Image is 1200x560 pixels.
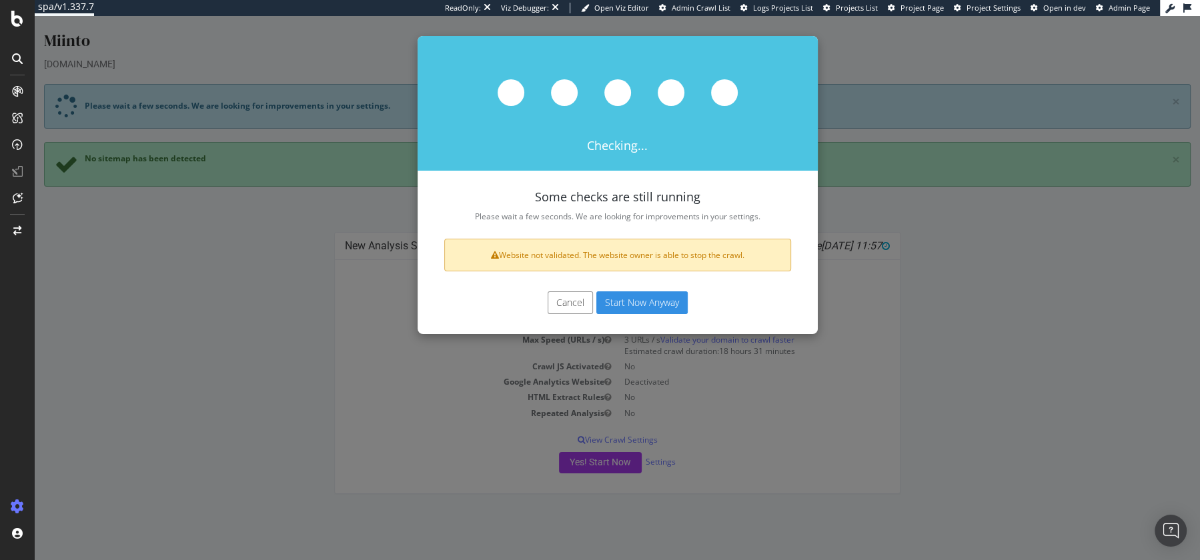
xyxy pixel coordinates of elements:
[410,223,756,255] div: Website not validated. The website owner is able to stop the crawl.
[410,195,756,206] p: Please wait a few seconds. We are looking for improvements in your settings.
[836,3,878,13] span: Projects List
[383,20,783,155] div: Checking...
[672,3,730,13] span: Admin Crawl List
[513,275,558,298] button: Cancel
[823,3,878,13] a: Projects List
[581,3,649,13] a: Open Viz Editor
[445,3,481,13] div: ReadOnly:
[562,275,653,298] button: Start Now Anyway
[659,3,730,13] a: Admin Crawl List
[410,175,756,188] h4: Some checks are still running
[954,3,1021,13] a: Project Settings
[501,3,549,13] div: Viz Debugger:
[35,16,1200,560] iframe: To enrich screen reader interactions, please activate Accessibility in Grammarly extension settings
[1043,3,1086,13] span: Open in dev
[753,3,813,13] span: Logs Projects List
[1031,3,1086,13] a: Open in dev
[740,3,813,13] a: Logs Projects List
[901,3,944,13] span: Project Page
[594,3,649,13] span: Open Viz Editor
[1096,3,1150,13] a: Admin Page
[888,3,944,13] a: Project Page
[967,3,1021,13] span: Project Settings
[1109,3,1150,13] span: Admin Page
[1155,515,1187,547] div: Open Intercom Messenger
